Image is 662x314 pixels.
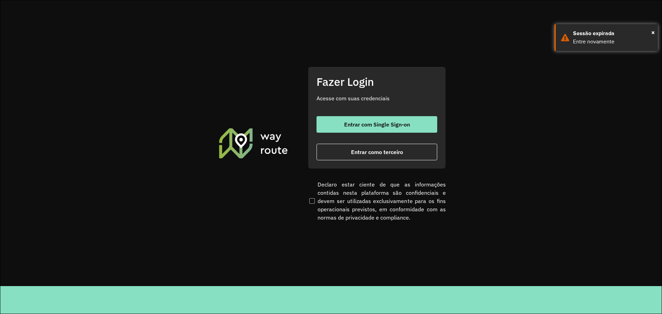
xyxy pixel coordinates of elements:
h2: Fazer Login [317,75,437,88]
div: Entre novamente [573,38,653,46]
button: Close [651,27,655,38]
span: Entrar como terceiro [351,149,403,155]
img: Roteirizador AmbevTech [218,127,289,159]
label: Declaro estar ciente de que as informações contidas nesta plataforma são confidenciais e devem se... [308,180,446,222]
p: Acesse com suas credenciais [317,94,437,102]
button: button [317,116,437,133]
span: × [651,27,655,38]
button: button [317,144,437,160]
span: Entrar com Single Sign-on [344,122,410,127]
div: Sessão expirada [573,29,653,38]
